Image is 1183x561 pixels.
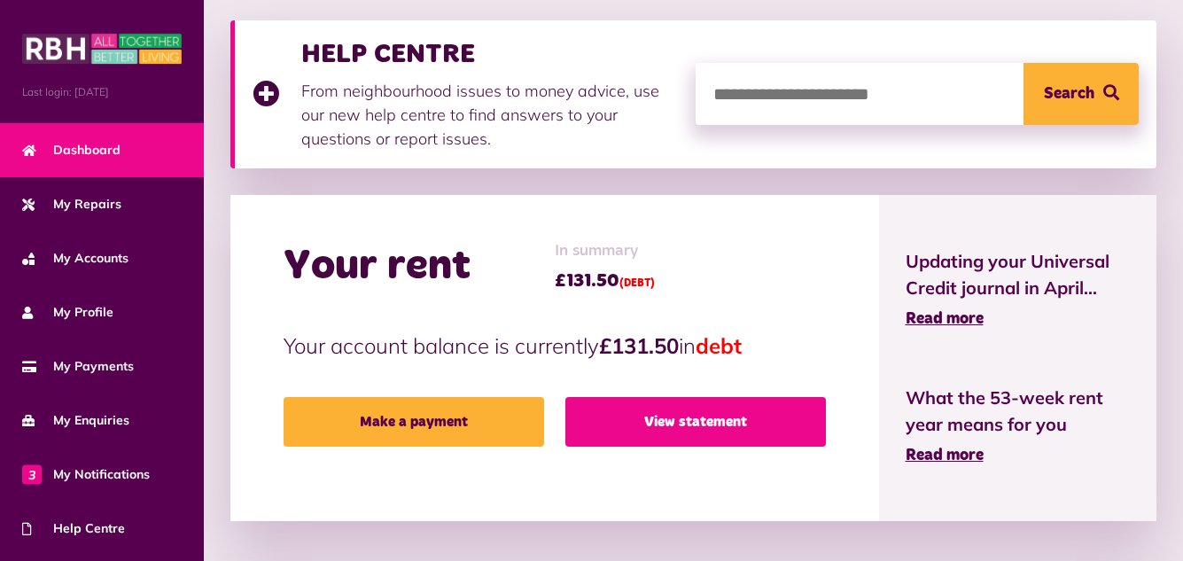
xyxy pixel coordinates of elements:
a: What the 53-week rent year means for you Read more [906,385,1131,468]
img: MyRBH [22,31,182,66]
p: Your account balance is currently in [284,330,826,362]
span: My Enquiries [22,411,129,430]
span: My Repairs [22,195,121,214]
h3: HELP CENTRE [301,38,678,70]
span: 3 [22,464,42,484]
a: Updating your Universal Credit journal in April... Read more [906,248,1131,331]
span: Read more [906,448,984,464]
span: Help Centre [22,519,125,538]
span: What the 53-week rent year means for you [906,385,1131,438]
span: Last login: [DATE] [22,84,182,100]
span: My Profile [22,303,113,322]
span: Updating your Universal Credit journal in April... [906,248,1131,301]
h2: Your rent [284,241,471,292]
span: My Payments [22,357,134,376]
a: View statement [565,397,826,447]
span: £131.50 [555,268,655,294]
button: Search [1023,63,1139,125]
span: In summary [555,239,655,263]
a: Make a payment [284,397,544,447]
p: From neighbourhood issues to money advice, use our new help centre to find answers to your questi... [301,79,678,151]
span: Read more [906,311,984,327]
span: Search [1044,63,1094,125]
span: (DEBT) [619,278,655,289]
strong: £131.50 [599,332,679,359]
span: My Notifications [22,465,150,484]
span: Dashboard [22,141,121,160]
span: debt [696,332,742,359]
span: My Accounts [22,249,128,268]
